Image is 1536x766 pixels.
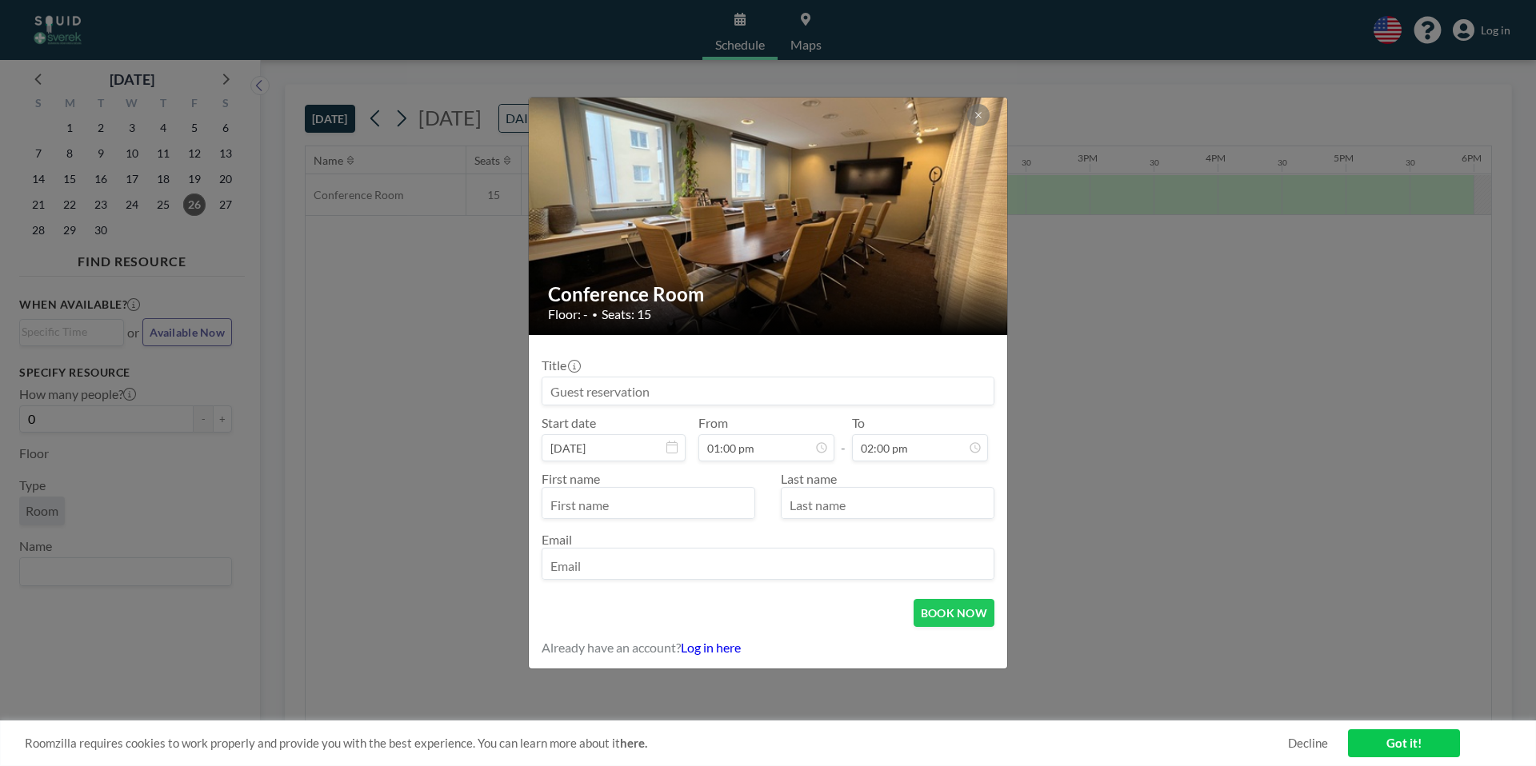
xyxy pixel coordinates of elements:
span: Floor: - [548,306,588,322]
a: Decline [1288,736,1328,751]
label: Start date [542,415,596,431]
label: Title [542,357,579,373]
span: Already have an account? [542,640,681,656]
input: Last name [782,491,994,518]
h2: Conference Room [548,282,990,306]
label: Email [542,532,572,547]
span: - [841,421,846,456]
label: First name [542,471,600,486]
a: Got it! [1348,729,1460,757]
a: here. [620,736,647,750]
input: First name [542,491,754,518]
span: Seats: 15 [602,306,651,322]
button: BOOK NOW [914,599,994,627]
input: Email [542,552,994,579]
label: To [852,415,865,431]
input: Guest reservation [542,377,994,405]
img: 537.JPG [529,36,1009,396]
a: Log in here [681,640,741,655]
label: From [698,415,728,431]
label: Last name [781,471,837,486]
span: • [592,309,598,321]
span: Roomzilla requires cookies to work properly and provide you with the best experience. You can lea... [25,736,1288,751]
